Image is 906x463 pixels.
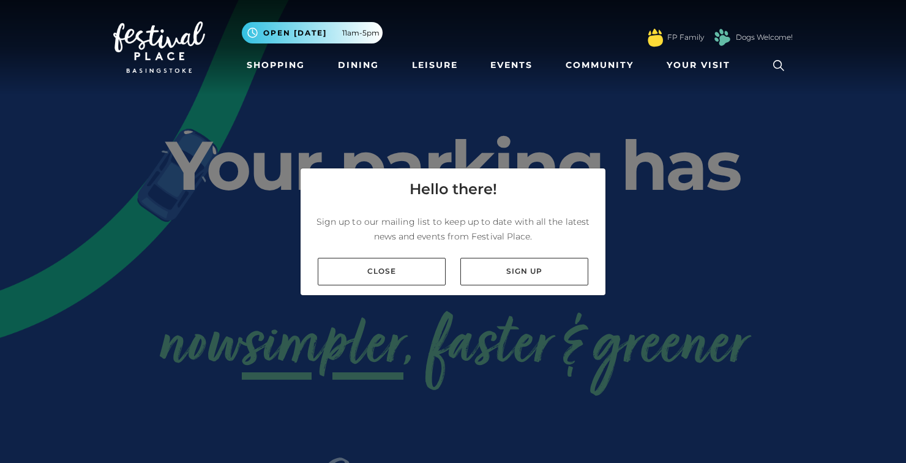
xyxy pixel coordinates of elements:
[310,214,596,244] p: Sign up to our mailing list to keep up to date with all the latest news and events from Festival ...
[333,54,384,77] a: Dining
[242,22,383,43] button: Open [DATE] 11am-5pm
[667,59,730,72] span: Your Visit
[318,258,446,285] a: Close
[342,28,380,39] span: 11am-5pm
[242,54,310,77] a: Shopping
[736,32,793,43] a: Dogs Welcome!
[263,28,327,39] span: Open [DATE]
[410,178,497,200] h4: Hello there!
[485,54,537,77] a: Events
[662,54,741,77] a: Your Visit
[460,258,588,285] a: Sign up
[113,21,205,73] img: Festival Place Logo
[561,54,638,77] a: Community
[667,32,704,43] a: FP Family
[407,54,463,77] a: Leisure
